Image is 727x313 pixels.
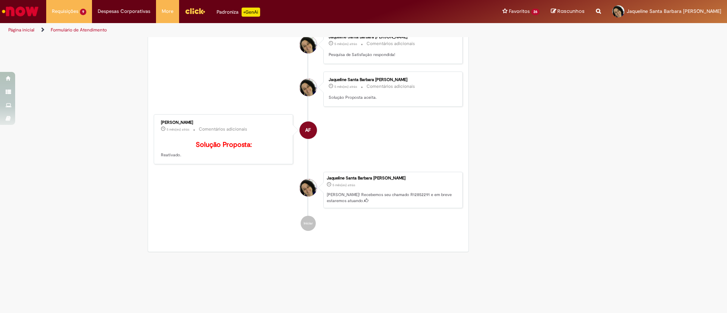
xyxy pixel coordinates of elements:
[367,83,415,90] small: Comentários adicionais
[6,23,479,37] ul: Trilhas de página
[1,4,40,19] img: ServiceNow
[242,8,260,17] p: +GenAi
[551,8,585,15] a: Rascunhos
[51,27,107,33] a: Formulário de Atendimento
[196,140,252,149] b: Solução Proposta:
[327,176,459,181] div: Jaqueline Santa Barbara [PERSON_NAME]
[8,27,34,33] a: Página inicial
[167,127,189,132] time: 26/03/2025 16:40:08
[217,8,260,17] div: Padroniza
[80,9,86,15] span: 9
[305,121,311,139] span: AF
[627,8,721,14] span: Jaqueline Santa Barbara [PERSON_NAME]
[300,36,317,53] div: Jaqueline Santa Barbara Brito Santana
[332,183,355,187] time: 26/03/2025 10:08:08
[300,79,317,96] div: Jaqueline Santa Barbara Brito Santana
[52,8,78,15] span: Requisições
[332,183,355,187] span: 5 mês(es) atrás
[329,35,455,39] div: Jaqueline Santa Barbara [PERSON_NAME]
[161,120,287,125] div: [PERSON_NAME]
[334,84,357,89] span: 5 mês(es) atrás
[334,42,357,46] time: 27/03/2025 11:39:20
[300,179,317,196] div: Jaqueline Santa Barbara Brito Santana
[329,52,455,58] p: Pesquisa de Satisfação respondida!
[557,8,585,15] span: Rascunhos
[185,5,205,17] img: click_logo_yellow_360x200.png
[509,8,530,15] span: Favoritos
[300,121,317,139] div: André Freitas
[199,126,247,132] small: Comentários adicionais
[98,8,150,15] span: Despesas Corporativas
[161,141,287,159] p: Reativado.
[167,127,189,132] span: 5 mês(es) atrás
[162,8,173,15] span: More
[367,40,415,47] small: Comentários adicionais
[329,95,455,101] p: Solução Proposta aceita.
[334,84,357,89] time: 27/03/2025 11:39:02
[329,78,455,82] div: Jaqueline Santa Barbara [PERSON_NAME]
[154,172,463,208] li: Jaqueline Santa Barbara Brito Santana
[334,42,357,46] span: 5 mês(es) atrás
[327,192,459,204] p: [PERSON_NAME]! Recebemos seu chamado R12852291 e em breve estaremos atuando.
[531,9,540,15] span: 26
